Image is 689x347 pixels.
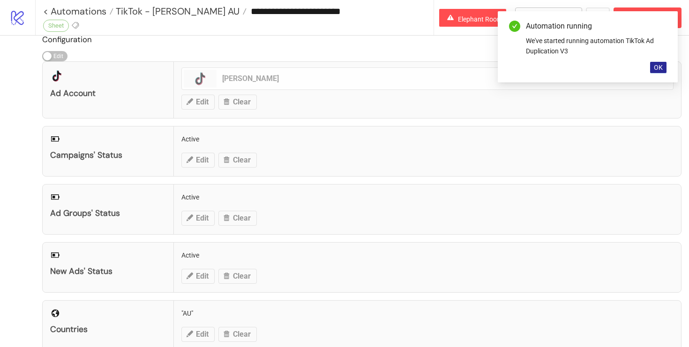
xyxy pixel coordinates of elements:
[654,64,663,71] span: OK
[458,15,502,23] span: Elephant Room
[42,33,682,45] h2: Configuration
[614,7,682,28] button: Abort Run
[43,7,113,16] a: < Automations
[43,20,69,32] div: Sheet
[526,36,667,56] div: We've started running automation TikTok Ad Duplication V3
[650,62,667,73] button: OK
[509,21,520,32] span: check-circle
[113,5,240,17] span: TikTok - [PERSON_NAME] AU
[586,7,610,28] button: ...
[113,7,247,16] a: TikTok - [PERSON_NAME] AU
[526,21,667,32] div: Automation running
[515,7,583,28] button: To Builder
